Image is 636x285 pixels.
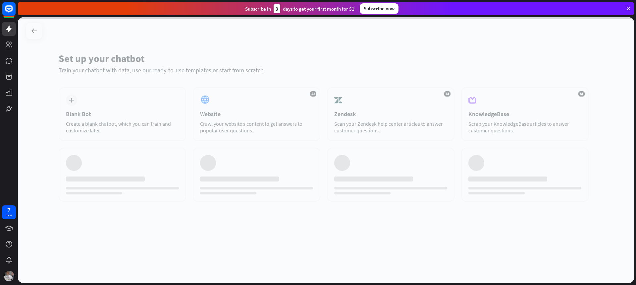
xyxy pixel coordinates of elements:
div: 7 [7,207,11,213]
div: Subscribe now [360,3,398,14]
div: days [6,213,12,218]
div: 3 [274,4,280,13]
a: 7 days [2,205,16,219]
div: Subscribe in days to get your first month for $1 [245,4,354,13]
